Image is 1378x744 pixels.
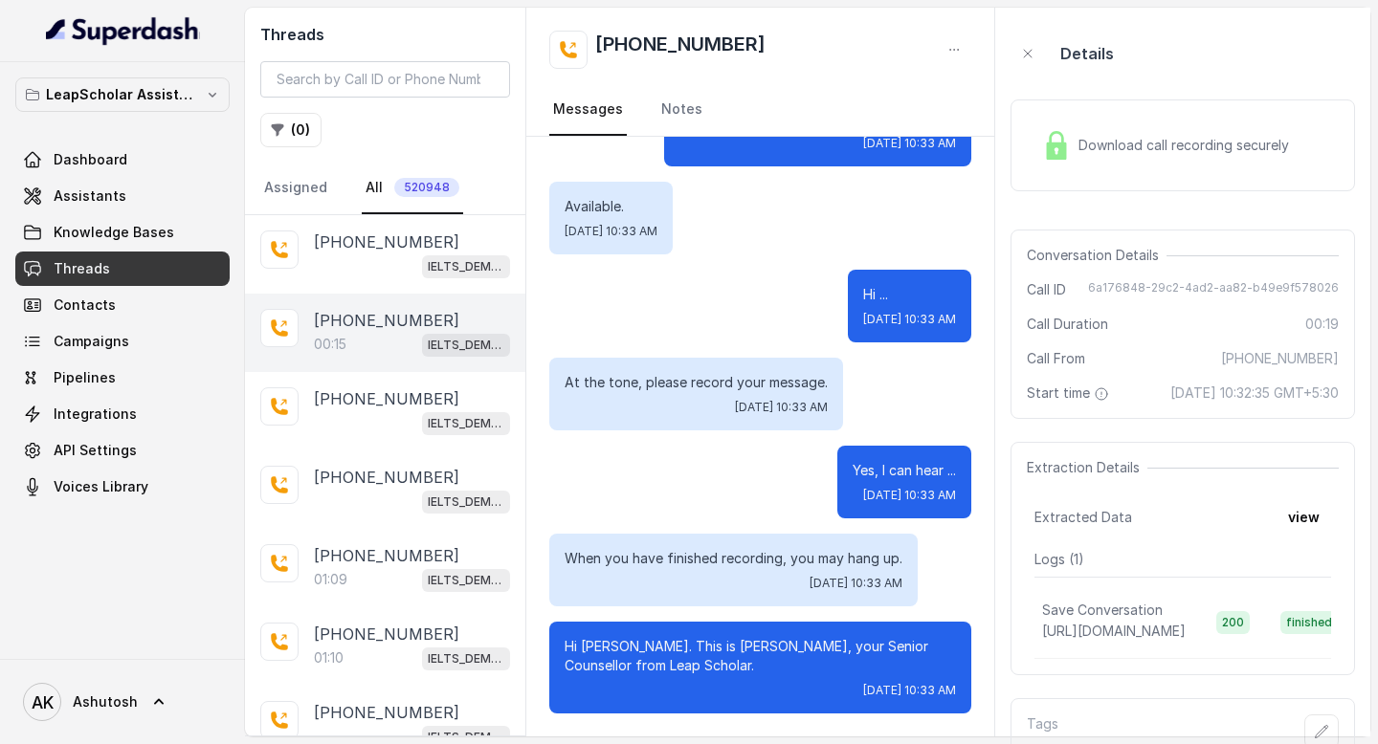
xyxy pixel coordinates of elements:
[810,576,902,591] span: [DATE] 10:33 AM
[1027,349,1085,368] span: Call From
[362,163,463,214] a: All520948
[1280,611,1338,634] span: finished
[314,544,459,567] p: [PHONE_NUMBER]
[1221,349,1339,368] span: [PHONE_NUMBER]
[314,701,459,724] p: [PHONE_NUMBER]
[428,257,504,276] p: IELTS_DEMO_gk (agent 1)
[428,414,504,433] p: IELTS_DEMO_gk (agent 1)
[1027,383,1113,403] span: Start time
[863,136,956,151] span: [DATE] 10:33 AM
[863,312,956,327] span: [DATE] 10:33 AM
[863,488,956,503] span: [DATE] 10:33 AM
[657,84,706,136] a: Notes
[565,373,828,392] p: At the tone, please record your message.
[314,623,459,646] p: [PHONE_NUMBER]
[15,179,230,213] a: Assistants
[260,163,331,214] a: Assigned
[428,336,504,355] p: IELTS_DEMO_gk (agent 1)
[314,230,459,253] p: [PHONE_NUMBER]
[46,83,199,106] p: LeapScholar Assistant
[1216,611,1250,634] span: 200
[54,441,137,460] span: API Settings
[15,433,230,468] a: API Settings
[565,224,657,239] span: [DATE] 10:33 AM
[565,637,956,675] p: Hi [PERSON_NAME]. This is [PERSON_NAME], your Senior Counsellor from Leap Scholar.
[15,470,230,504] a: Voices Library
[853,461,956,480] p: Yes, I can hear ...
[314,387,459,410] p: [PHONE_NUMBER]
[15,215,230,250] a: Knowledge Bases
[46,15,200,46] img: light.svg
[314,648,344,667] p: 01:10
[565,197,657,216] p: Available.
[54,295,116,315] span: Contacts
[15,397,230,431] a: Integrations
[565,549,902,568] p: When you have finished recording, you may hang up.
[394,178,459,197] span: 520948
[1305,315,1339,334] span: 00:19
[54,150,127,169] span: Dashboard
[595,31,766,69] h2: [PHONE_NUMBER]
[54,405,137,424] span: Integrations
[54,259,110,278] span: Threads
[15,361,230,395] a: Pipelines
[1027,458,1147,477] span: Extraction Details
[73,692,138,711] span: Ashutosh
[260,113,322,147] button: (0)
[15,142,230,177] a: Dashboard
[314,466,459,489] p: [PHONE_NUMBER]
[1034,550,1331,569] p: Logs ( 1 )
[54,186,126,206] span: Assistants
[32,692,54,712] text: AK
[1170,383,1339,403] span: [DATE] 10:32:35 GMT+5:30
[549,84,627,136] a: Messages
[1027,315,1108,334] span: Call Duration
[428,571,504,590] p: IELTS_DEMO_gk (agent 1)
[1042,601,1163,620] p: Save Conversation
[735,400,828,415] span: [DATE] 10:33 AM
[54,477,148,496] span: Voices Library
[314,570,347,589] p: 01:09
[260,23,510,46] h2: Threads
[1034,508,1132,527] span: Extracted Data
[314,309,459,332] p: [PHONE_NUMBER]
[549,84,971,136] nav: Tabs
[54,223,174,242] span: Knowledge Bases
[1027,246,1167,265] span: Conversation Details
[1277,500,1331,535] button: view
[428,492,504,512] p: IELTS_DEMO_gk (agent 1)
[15,252,230,286] a: Threads
[54,332,129,351] span: Campaigns
[428,649,504,668] p: IELTS_DEMO_gk (agent 1)
[15,675,230,729] a: Ashutosh
[15,324,230,359] a: Campaigns
[1027,280,1066,299] span: Call ID
[15,288,230,322] a: Contacts
[15,77,230,112] button: LeapScholar Assistant
[1042,623,1186,639] span: [URL][DOMAIN_NAME]
[1078,136,1297,155] span: Download call recording securely
[1088,280,1339,299] span: 6a176848-29c2-4ad2-aa82-b49e9f578026
[1042,131,1071,160] img: Lock Icon
[863,285,956,304] p: Hi ...
[260,163,510,214] nav: Tabs
[1060,42,1114,65] p: Details
[260,61,510,98] input: Search by Call ID or Phone Number
[863,683,956,698] span: [DATE] 10:33 AM
[314,335,346,354] p: 00:15
[54,368,116,387] span: Pipelines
